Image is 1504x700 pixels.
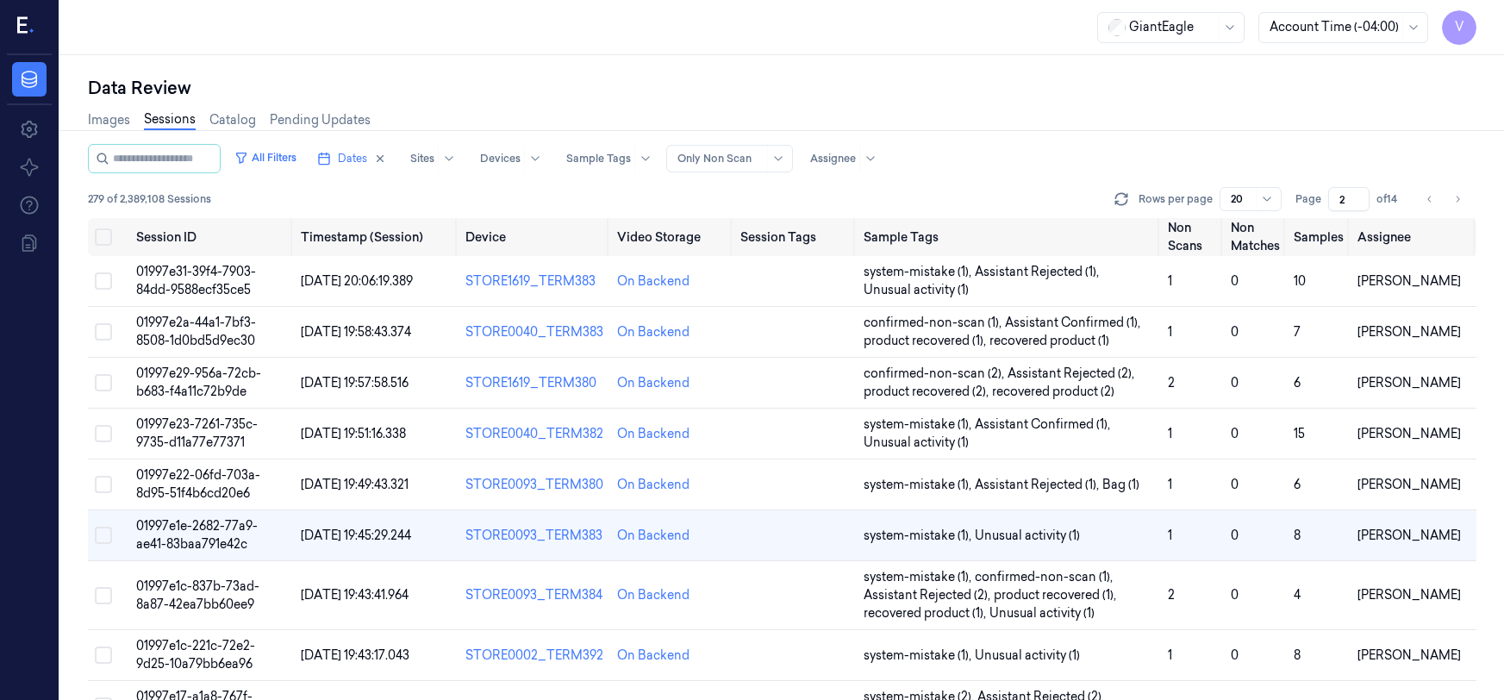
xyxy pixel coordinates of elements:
nav: pagination [1418,187,1470,211]
span: [PERSON_NAME] [1357,273,1461,289]
span: recovered product (2) [992,383,1114,401]
span: 2 [1168,587,1175,603]
span: 01997e29-956a-72cb-b683-f4a11c72b9de [136,366,261,399]
th: Video Storage [610,218,733,256]
th: Assignee [1351,218,1476,256]
span: 0 [1231,375,1239,391]
button: Select row [95,476,112,493]
span: [PERSON_NAME] [1357,324,1461,340]
button: Select row [95,647,112,664]
span: [PERSON_NAME] [1357,477,1461,492]
span: product recovered (1) , [994,586,1120,604]
button: Select row [95,323,112,341]
div: On Backend [617,425,690,443]
span: Assistant Rejected (2) , [1008,365,1138,383]
th: Session ID [129,218,295,256]
span: 0 [1231,647,1239,663]
span: 4 [1294,587,1301,603]
p: Rows per page [1139,191,1213,207]
span: product recovered (2) , [864,383,992,401]
span: [DATE] 19:51:16.338 [301,426,406,441]
span: 1 [1168,477,1172,492]
span: 0 [1231,273,1239,289]
span: [PERSON_NAME] [1357,587,1461,603]
div: STORE1619_TERM380 [465,374,603,392]
span: 01997e1c-837b-73ad-8a87-42ea7bb60ee9 [136,578,259,612]
span: 1 [1168,426,1172,441]
div: On Backend [617,374,690,392]
th: Device [459,218,610,256]
span: 01997e1c-221c-72e2-9d25-10a79bb6ea96 [136,638,255,672]
button: Select row [95,272,112,290]
span: recovered product (1) , [864,604,989,622]
span: confirmed-non-scan (1) , [864,314,1005,332]
span: 1 [1168,324,1172,340]
span: 01997e31-39f4-7903-84dd-9588ecf35ce5 [136,264,256,297]
a: Images [88,111,130,129]
span: [PERSON_NAME] [1357,647,1461,663]
button: Select row [95,587,112,604]
div: On Backend [617,476,690,494]
span: 0 [1231,587,1239,603]
div: STORE0093_TERM384 [465,586,603,604]
span: 1 [1168,273,1172,289]
span: 8 [1294,528,1301,543]
span: 15 [1294,426,1305,441]
span: [DATE] 19:43:41.964 [301,587,409,603]
div: On Backend [617,527,690,545]
span: [PERSON_NAME] [1357,375,1461,391]
th: Samples [1287,218,1351,256]
span: Page [1295,191,1321,207]
span: system-mistake (1) , [864,527,975,545]
span: [DATE] 19:43:17.043 [301,647,409,663]
span: Unusual activity (1) [975,647,1080,665]
span: system-mistake (1) , [864,263,975,281]
button: V [1442,10,1476,45]
span: [DATE] 19:57:58.516 [301,375,409,391]
span: 1 [1168,528,1172,543]
th: Sample Tags [857,218,1161,256]
span: system-mistake (1) , [864,416,975,434]
a: Sessions [144,110,196,130]
span: Dates [338,151,367,166]
span: 01997e23-7261-735c-9735-d11a77e77371 [136,416,258,450]
span: [DATE] 19:49:43.321 [301,477,409,492]
span: 0 [1231,477,1239,492]
span: 10 [1294,273,1306,289]
button: Select row [95,374,112,391]
span: 279 of 2,389,108 Sessions [88,191,211,207]
span: 0 [1231,324,1239,340]
span: [PERSON_NAME] [1357,528,1461,543]
span: 01997e2a-44a1-7bf3-8508-1d0bd5d9ec30 [136,315,256,348]
div: STORE0040_TERM382 [465,425,603,443]
span: [DATE] 19:45:29.244 [301,528,411,543]
div: On Backend [617,323,690,341]
span: 6 [1294,477,1301,492]
button: Go to previous page [1418,187,1442,211]
span: 0 [1231,426,1239,441]
span: Bag (1) [1102,476,1139,494]
span: Assistant Rejected (2) , [864,586,994,604]
div: On Backend [617,647,690,665]
span: system-mistake (1) , [864,568,975,586]
button: Select row [95,527,112,544]
span: 6 [1294,375,1301,391]
button: All Filters [228,144,303,172]
span: Unusual activity (1) [864,281,969,299]
span: [DATE] 19:58:43.374 [301,324,411,340]
span: Assistant Rejected (1) , [975,263,1102,281]
span: 01997e1e-2682-77a9-ae41-83baa791e42c [136,518,258,552]
span: system-mistake (1) , [864,476,975,494]
span: 0 [1231,528,1239,543]
a: Catalog [209,111,256,129]
div: STORE0093_TERM383 [465,527,603,545]
th: Timestamp (Session) [294,218,459,256]
span: Unusual activity (1) [864,434,969,452]
span: [PERSON_NAME] [1357,426,1461,441]
a: Pending Updates [270,111,371,129]
div: On Backend [617,272,690,291]
span: 01997e22-06fd-703a-8d95-51f4b6cd20e6 [136,467,260,501]
div: STORE1619_TERM383 [465,272,603,291]
div: STORE0040_TERM383 [465,323,603,341]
